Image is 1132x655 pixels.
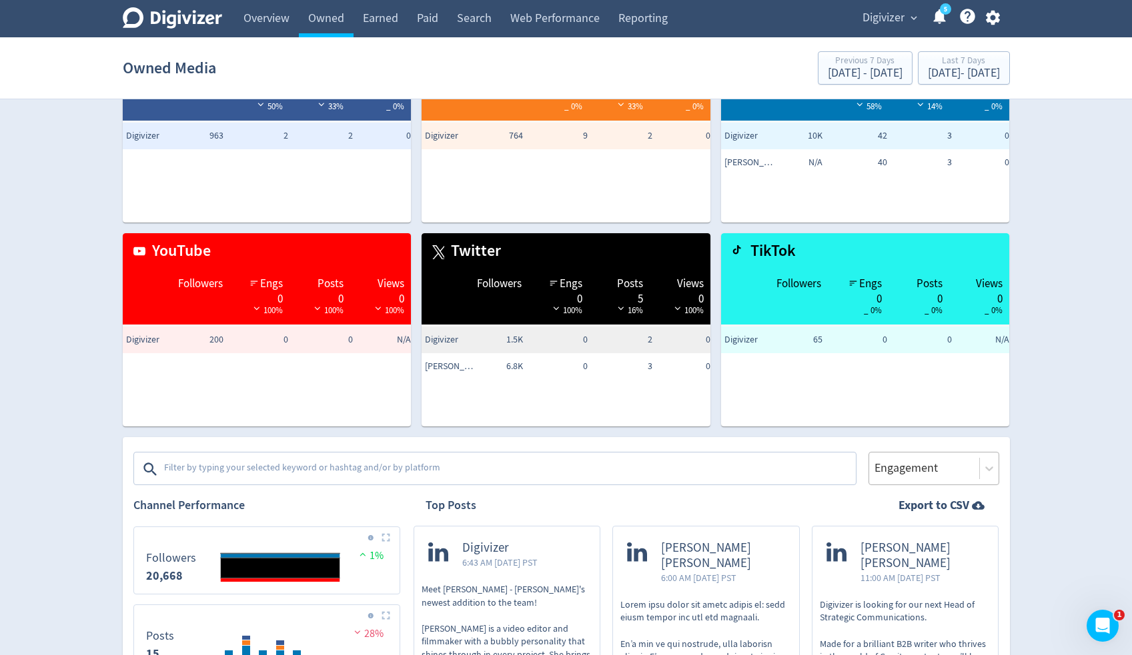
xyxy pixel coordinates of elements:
[686,101,704,112] span: _ 0%
[351,627,384,640] span: 28%
[863,7,905,29] span: Digivizer
[462,540,538,556] span: Digivizer
[671,305,704,316] span: 100%
[550,305,582,316] span: 100%
[227,327,292,353] td: 0
[828,67,903,79] div: [DATE] - [DATE]
[956,291,1003,302] div: 0
[356,327,421,353] td: N/A
[351,627,364,637] img: negative-performance.svg
[296,291,344,302] div: 0
[834,291,882,302] div: 0
[382,533,390,542] img: Placeholder
[591,327,656,353] td: 2
[163,327,227,353] td: 200
[315,101,344,112] span: 33%
[560,276,582,292] span: Engs
[382,611,390,620] img: Placeholder
[761,123,826,149] td: 10K
[462,327,526,353] td: 1.5K
[891,327,955,353] td: 0
[761,149,826,176] td: N/A
[1087,610,1119,642] iframe: Intercom live chat
[656,353,720,380] td: 0
[614,99,628,109] img: negative-performance-white.svg
[724,156,778,169] span: Emma Lo Russo
[818,51,913,85] button: Previous 7 Days[DATE] - [DATE]
[656,327,720,353] td: 0
[661,571,785,584] span: 6:00 AM [DATE] PST
[526,353,591,380] td: 0
[761,327,826,353] td: 65
[614,303,628,313] img: negative-performance-white.svg
[564,101,582,112] span: _ 0%
[526,327,591,353] td: 0
[1114,610,1125,620] span: 1
[891,123,955,149] td: 3
[853,101,882,112] span: 58%
[254,99,267,109] img: negative-performance-white.svg
[955,149,1020,176] td: 0
[123,29,412,223] table: customized table
[677,276,704,292] span: Views
[928,67,1000,79] div: [DATE] - [DATE]
[123,47,216,89] h1: Owned Media
[462,353,526,380] td: 6.8K
[425,360,478,373] span: Emma Lo Russo
[925,305,943,316] span: _ 0%
[357,291,404,302] div: 0
[908,12,920,24] span: expand_more
[917,276,943,292] span: Posts
[826,327,891,353] td: 0
[918,51,1010,85] button: Last 7 Days[DATE]- [DATE]
[858,7,921,29] button: Digivizer
[260,276,283,292] span: Engs
[311,305,344,316] span: 100%
[550,303,563,313] img: negative-performance-white.svg
[721,29,1010,223] table: customized table
[462,123,526,149] td: 764
[250,305,283,316] span: 100%
[146,628,174,644] dt: Posts
[123,233,412,426] table: customized table
[133,497,400,514] h2: Channel Performance
[861,540,985,571] span: [PERSON_NAME] [PERSON_NAME]
[227,123,292,149] td: 2
[591,123,656,149] td: 2
[372,303,385,313] img: negative-performance-white.svg
[178,276,223,292] span: Followers
[614,101,643,112] span: 33%
[126,333,179,346] span: Digivizer
[356,123,421,149] td: 0
[378,276,404,292] span: Views
[661,540,785,571] span: [PERSON_NAME] [PERSON_NAME]
[591,353,656,380] td: 3
[425,129,478,143] span: Digivizer
[145,240,211,263] span: YouTube
[744,240,796,263] span: TikTok
[372,305,404,316] span: 100%
[614,305,643,316] span: 16%
[422,29,710,223] table: customized table
[526,123,591,149] td: 9
[853,99,867,109] img: negative-performance-white.svg
[976,276,1003,292] span: Views
[311,303,324,313] img: negative-performance-white.svg
[985,305,1003,316] span: _ 0%
[477,276,522,292] span: Followers
[139,532,394,588] svg: Followers 20,668
[864,305,882,316] span: _ 0%
[828,56,903,67] div: Previous 7 Days
[386,101,404,112] span: _ 0%
[422,233,710,426] table: customized table
[596,291,643,302] div: 5
[943,5,947,14] text: 5
[318,276,344,292] span: Posts
[861,571,985,584] span: 11:00 AM [DATE] PST
[899,497,969,514] strong: Export to CSV
[724,333,778,346] span: Digivizer
[895,291,943,302] div: 0
[656,291,704,302] div: 0
[671,303,684,313] img: negative-performance-white.svg
[955,123,1020,149] td: 0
